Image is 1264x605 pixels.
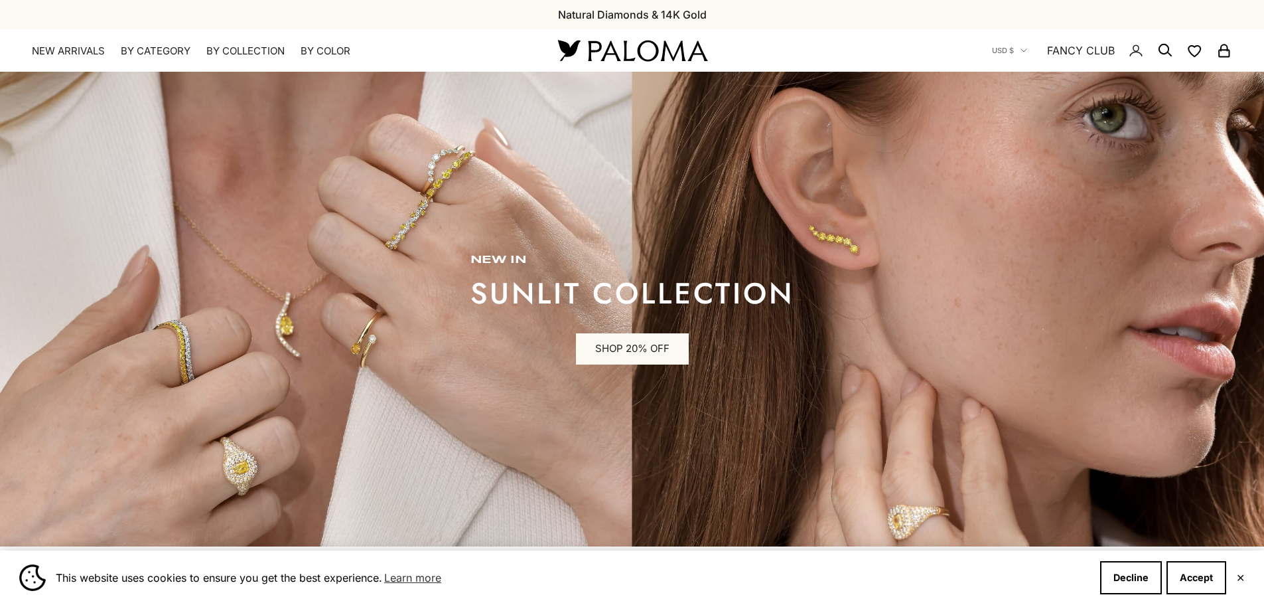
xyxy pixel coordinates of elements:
[992,29,1232,72] nav: Secondary navigation
[1236,574,1245,582] button: Close
[558,6,707,23] p: Natural Diamonds & 14K Gold
[576,333,689,365] a: SHOP 20% OFF
[1166,561,1226,594] button: Accept
[1047,42,1115,59] a: FANCY CLUB
[19,564,46,591] img: Cookie banner
[56,568,1089,588] span: This website uses cookies to ensure you get the best experience.
[301,44,350,58] summary: By Color
[121,44,190,58] summary: By Category
[32,44,105,58] a: NEW ARRIVALS
[382,568,443,588] a: Learn more
[1100,561,1162,594] button: Decline
[470,280,794,307] p: sunlit collection
[992,44,1027,56] button: USD $
[992,44,1014,56] span: USD $
[470,254,794,267] p: new in
[206,44,285,58] summary: By Collection
[32,44,526,58] nav: Primary navigation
